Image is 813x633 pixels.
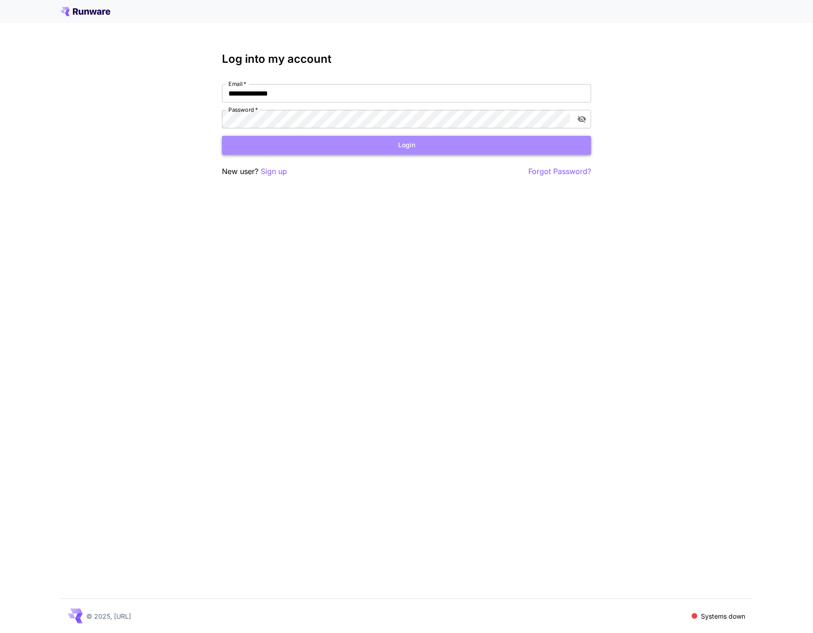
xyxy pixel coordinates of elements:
p: © 2025, [URL] [86,611,131,621]
button: toggle password visibility [574,111,590,127]
p: Systems down [701,611,745,621]
button: Login [222,136,591,155]
h3: Log into my account [222,53,591,66]
p: New user? [222,166,287,177]
label: Email [228,80,246,88]
label: Password [228,106,258,114]
button: Forgot Password? [528,166,591,177]
button: Sign up [261,166,287,177]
